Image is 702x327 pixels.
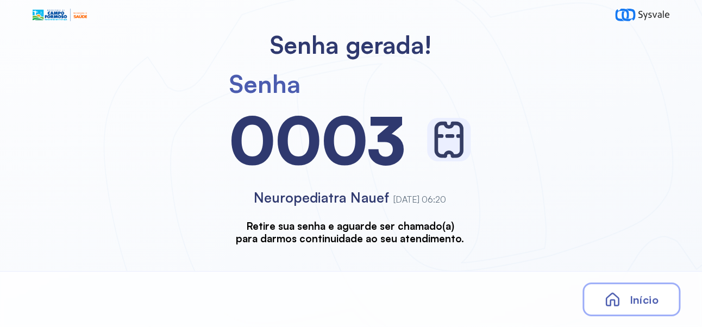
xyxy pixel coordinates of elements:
[236,219,464,245] h3: Retire sua senha e aguarde ser chamado(a) para darmos continuidade ao seu atendimento.
[270,30,432,60] h2: Senha gerada!
[229,68,300,99] div: Senha
[33,9,87,21] img: Logotipo do estabelecimento
[229,99,405,180] div: 0003
[393,194,446,205] span: [DATE] 06:20
[254,189,389,206] span: Neuropediatra Nauef
[629,293,658,306] span: Início
[615,9,669,21] img: logo-sysvale.svg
